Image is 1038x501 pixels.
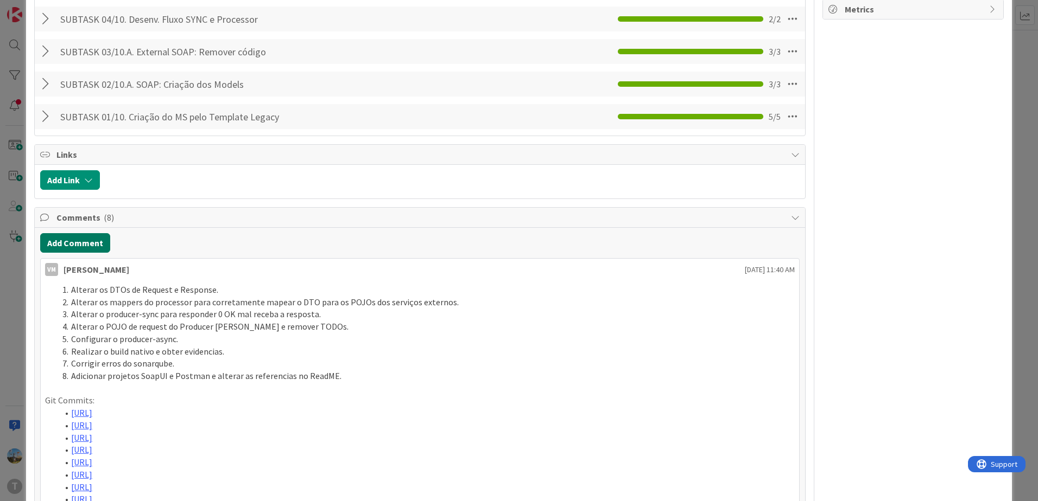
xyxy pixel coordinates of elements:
li: Alterar o POJO de request do Producer [PERSON_NAME] e remover TODOs. [58,320,795,333]
p: Git Commits: [45,394,795,407]
input: Add Checklist... [56,74,301,94]
span: 5 / 5 [769,110,781,123]
span: ( 8 ) [104,212,114,223]
input: Add Checklist... [56,9,301,29]
span: Comments [56,211,786,224]
li: Configurar o producer-async. [58,333,795,345]
li: Corrigir erros do sonarqube. [58,357,795,370]
li: Alterar os DTOs de Request e Response. [58,284,795,296]
span: Metrics [845,3,984,16]
button: Add Link [40,170,100,190]
input: Add Checklist... [56,107,301,126]
a: [URL] [71,432,92,443]
li: Realizar o build nativo e obter evidencias. [58,345,795,358]
a: [URL] [71,481,92,492]
a: [URL] [71,444,92,455]
a: [URL] [71,407,92,418]
span: [DATE] 11:40 AM [745,264,795,275]
a: [URL] [71,469,92,480]
span: 2 / 2 [769,12,781,25]
div: [PERSON_NAME] [64,263,129,276]
a: [URL] [71,420,92,431]
li: Alterar os mappers do processor para corretamente mapear o DTO para os POJOs dos serviços externos. [58,296,795,309]
input: Add Checklist... [56,42,301,61]
span: 3 / 3 [769,78,781,91]
li: Alterar o producer-sync para responder 0 OK mal receba a resposta. [58,308,795,320]
span: Support [23,2,49,15]
a: [URL] [71,457,92,467]
span: Links [56,148,786,161]
li: Adicionar projetos SoapUI e Postman e alterar as referencias no ReadME. [58,370,795,382]
button: Add Comment [40,233,110,253]
div: VM [45,263,58,276]
span: 3 / 3 [769,45,781,58]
